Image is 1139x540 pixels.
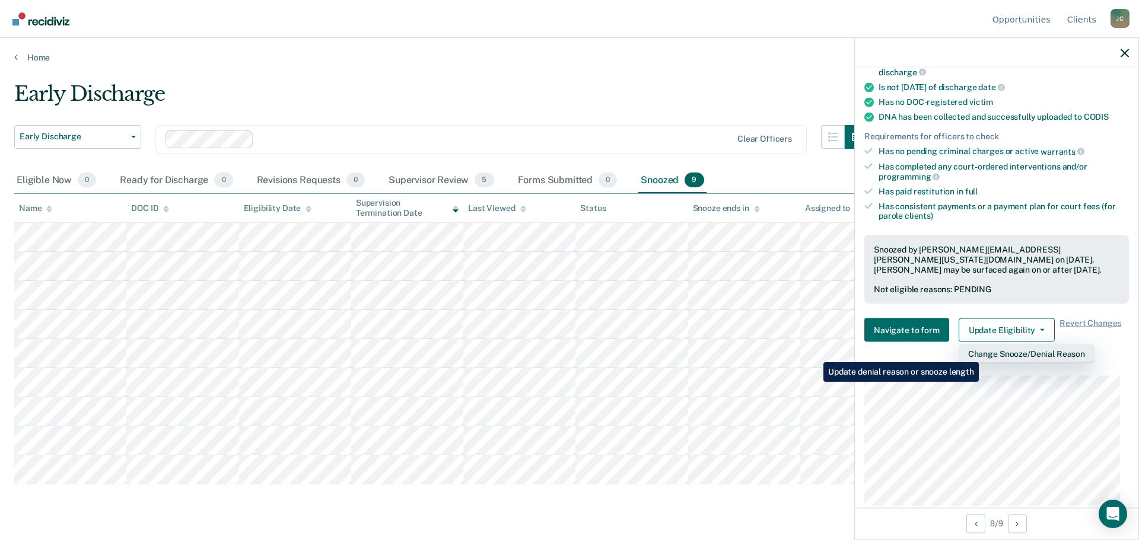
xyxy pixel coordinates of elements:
span: victim [969,97,993,107]
div: Has paid restitution in [879,186,1129,196]
button: Change Snooze/Denial Reason [959,344,1095,363]
div: DOC ID [131,203,169,213]
a: Navigate to form link [864,318,954,342]
button: Profile dropdown button [1111,9,1130,28]
div: Eligibility Date [244,203,312,213]
button: Update Eligibility [959,318,1055,342]
span: clients) [905,211,933,221]
span: 0 [599,172,617,188]
a: Home [14,52,1125,63]
button: Navigate to form [864,318,949,342]
span: full [965,186,978,196]
span: discharge [879,67,926,76]
div: Early Discharge [14,82,868,116]
div: Name [19,203,52,213]
div: Dropdown Menu [959,344,1095,363]
div: Assigned to [805,203,861,213]
div: Clear officers [737,134,792,144]
span: 0 [214,172,233,188]
div: Forms Submitted [516,168,620,194]
div: Ready for Discharge [117,168,235,194]
div: DNA has been collected and successfully uploaded to [879,112,1129,122]
div: Snoozed [638,168,706,194]
div: Last Viewed [468,203,526,213]
div: Snoozed by [PERSON_NAME][EMAIL_ADDRESS][PERSON_NAME][US_STATE][DOMAIN_NAME] on [DATE]. [PERSON_NA... [874,245,1119,274]
div: Requirements for officers to check [864,132,1129,142]
div: Has no DOC-registered [879,97,1129,107]
div: Supervision Termination Date [356,198,459,218]
span: 9 [685,172,704,188]
div: Not eligible reasons: PENDING [874,285,1119,295]
span: warrants [1041,146,1084,156]
div: Revisions Requests [254,168,367,194]
button: Next Opportunity [1008,514,1027,533]
div: Has consistent payments or a payment plan for court fees (for parole [879,201,1129,221]
span: Revert Changes [1060,318,1121,342]
div: 8 / 9 [855,507,1138,539]
img: Recidiviz [12,12,69,25]
span: date [978,82,1004,92]
div: Eligible Now [14,168,98,194]
span: programming [879,172,940,181]
div: Open Intercom Messenger [1099,500,1127,528]
div: Is not [DATE] of discharge [879,82,1129,92]
span: 0 [346,172,365,188]
div: J C [1111,9,1130,28]
span: 5 [475,172,494,188]
span: CODIS [1084,112,1109,122]
div: Has completed any court-ordered interventions and/or [879,161,1129,181]
button: Previous Opportunity [966,514,985,533]
div: Snooze ends in [693,203,760,213]
span: 0 [78,172,96,188]
div: Supervisor Review [386,168,497,194]
div: Has no pending criminal charges or active [879,146,1129,156]
div: Status [580,203,606,213]
span: Early Discharge [20,132,126,142]
dt: Supervision [864,361,1129,371]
